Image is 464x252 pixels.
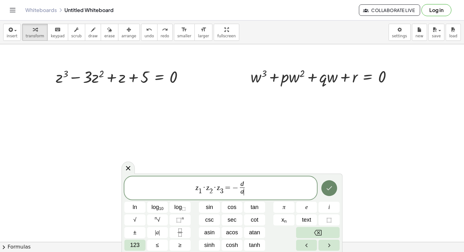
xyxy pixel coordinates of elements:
[226,228,238,237] span: acos
[214,24,239,41] button: fullscreen
[204,228,215,237] span: asin
[364,7,415,13] span: Collaborate Live
[195,183,198,191] var: z
[22,24,48,41] button: transform
[249,228,260,237] span: atan
[26,34,44,38] span: transform
[205,216,214,224] span: csc
[318,240,340,251] button: Right arrow
[251,203,259,212] span: tan
[228,216,236,224] span: sec
[162,26,168,34] i: redo
[217,34,235,38] span: fullscreen
[392,34,407,38] span: settings
[177,34,191,38] span: smaller
[249,241,260,249] span: tanh
[302,216,311,224] span: text
[204,241,215,249] span: sinh
[182,206,186,211] sub: ⬚
[141,24,158,41] button: undoundo
[202,184,206,191] span: ·
[432,34,441,38] span: save
[244,227,265,238] button: Arctangent
[222,202,243,213] button: Cosine
[244,240,265,251] button: Hyperbolic tangent
[152,203,164,212] span: log
[206,183,209,191] var: z
[199,227,220,238] button: Arcsine
[209,188,213,195] span: 2
[226,241,238,249] span: cosh
[241,180,244,187] var: d
[101,24,118,41] button: erase
[147,202,168,213] button: Logarithm
[273,202,294,213] button: π
[159,206,164,211] sub: 10
[133,216,136,224] span: √
[446,24,461,41] button: load
[68,24,85,41] button: scrub
[273,214,294,225] button: Subscript
[145,34,154,38] span: undo
[281,216,287,224] span: x
[124,214,146,225] button: Square root
[232,184,238,191] span: −
[71,34,82,38] span: scrub
[244,214,265,225] button: Cotangent
[326,216,332,224] span: ⬚
[133,203,137,212] span: ln
[181,216,184,220] sup: n
[222,214,243,225] button: Secant
[283,203,285,212] span: π
[174,24,195,41] button: format_sizesmaller
[174,203,186,212] span: log
[223,184,233,191] span: =
[176,217,181,223] span: ⬚
[124,202,146,213] button: Natural logarithm
[296,240,317,251] button: Left arrow
[206,203,213,212] span: sin
[328,203,330,212] span: i
[155,228,160,237] span: a
[200,26,206,34] i: format_size
[47,24,68,41] button: keyboardkeypad
[213,184,217,191] span: ·
[421,4,451,16] button: Log in
[305,203,308,212] span: e
[161,34,169,38] span: redo
[133,228,136,237] span: ±
[199,188,202,195] span: 1
[118,24,140,41] button: arrange
[412,24,427,41] button: new
[156,241,159,249] span: ≤
[130,241,140,249] span: 123
[241,187,244,195] var: a
[3,24,21,41] button: insert
[104,34,115,38] span: erase
[321,180,337,196] button: Done
[318,202,340,213] button: i
[428,24,444,41] button: save
[251,216,259,224] span: cot
[170,240,191,251] button: Greater than or equal
[284,219,287,224] sub: n
[122,34,136,38] span: arrange
[170,227,191,238] button: Fraction
[51,34,65,38] span: keypad
[222,227,243,238] button: Arccosine
[199,202,220,213] button: Sine
[198,34,209,38] span: larger
[147,214,168,225] button: nth root
[25,7,57,13] a: Whiteboards
[318,214,340,225] button: Placeholder
[244,202,265,213] button: Tangent
[85,24,101,41] button: draw
[124,227,146,238] button: Plus minus
[155,216,160,224] span: √
[181,26,187,34] i: format_size
[199,214,220,225] button: Cosecant
[7,34,17,38] span: insert
[147,227,168,238] button: Absolute value
[146,26,152,34] i: undo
